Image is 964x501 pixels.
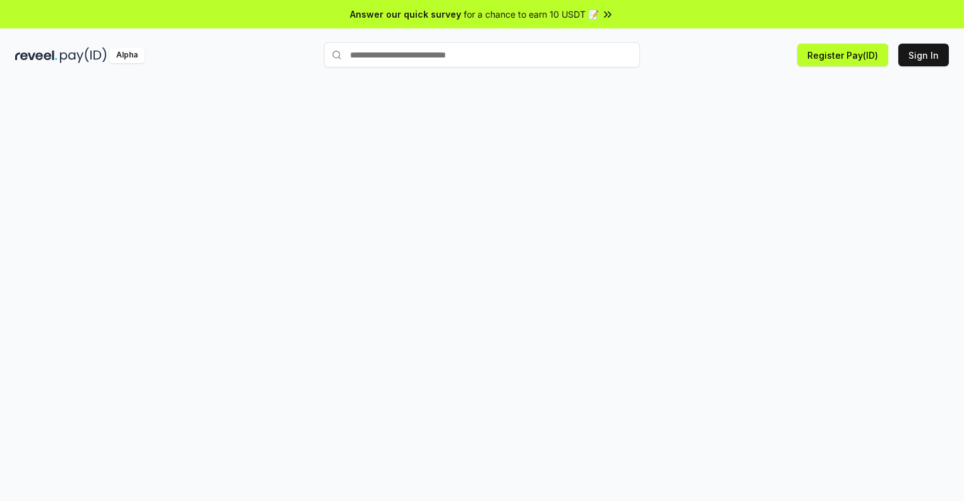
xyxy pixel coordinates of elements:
[109,47,145,63] div: Alpha
[797,44,888,66] button: Register Pay(ID)
[15,47,57,63] img: reveel_dark
[350,8,461,21] span: Answer our quick survey
[60,47,107,63] img: pay_id
[898,44,949,66] button: Sign In
[464,8,599,21] span: for a chance to earn 10 USDT 📝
